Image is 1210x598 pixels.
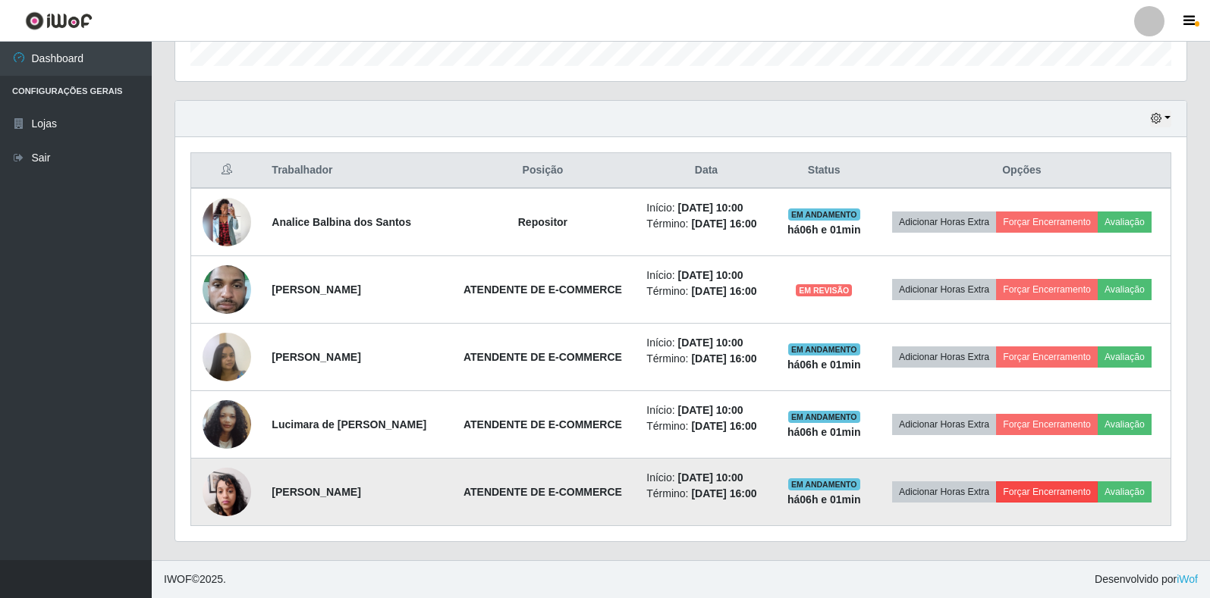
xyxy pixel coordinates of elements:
strong: Repositor [518,216,567,228]
button: Adicionar Horas Extra [892,414,996,435]
span: IWOF [164,573,192,585]
li: Início: [646,268,765,283]
button: Avaliação [1098,414,1152,435]
li: Início: [646,470,765,486]
time: [DATE] 10:00 [678,202,743,214]
th: Trabalhador [262,153,448,189]
time: [DATE] 10:00 [678,404,743,416]
time: [DATE] 16:00 [691,218,756,230]
strong: [PERSON_NAME] [272,283,360,296]
a: iWof [1177,573,1198,585]
li: Término: [646,418,765,434]
strong: há 06 h e 01 min [787,358,861,371]
time: [DATE] 16:00 [691,352,756,365]
button: Adicionar Horas Extra [892,211,996,233]
strong: [PERSON_NAME] [272,351,360,363]
strong: há 06 h e 01 min [787,426,861,438]
button: Adicionar Horas Extra [892,346,996,368]
strong: Analice Balbina dos Santos [272,216,411,228]
strong: há 06 h e 01 min [787,493,861,506]
img: 1757880364247.jpeg [203,459,251,524]
button: Avaliação [1098,279,1152,300]
li: Início: [646,402,765,418]
strong: ATENDENTE DE E-COMMERCE [464,418,622,430]
button: Avaliação [1098,481,1152,503]
span: Desenvolvido por [1095,571,1198,587]
time: [DATE] 16:00 [691,285,756,297]
li: Término: [646,351,765,367]
strong: ATENDENTE DE E-COMMERCE [464,283,622,296]
span: EM ANDAMENTO [788,208,860,221]
li: Início: [646,335,765,351]
time: [DATE] 16:00 [691,487,756,499]
th: Posição [448,153,638,189]
span: EM REVISÃO [796,284,852,296]
time: [DATE] 10:00 [678,269,743,281]
strong: Lucimara de [PERSON_NAME] [272,418,426,430]
span: EM ANDAMENTO [788,411,860,423]
button: Adicionar Horas Extra [892,481,996,503]
span: © 2025 . [164,571,226,587]
li: Término: [646,216,765,232]
span: EM ANDAMENTO [788,343,860,355]
button: Avaliação [1098,346,1152,368]
strong: há 06 h e 01 min [787,224,861,236]
th: Status [775,153,873,189]
button: Avaliação [1098,211,1152,233]
li: Término: [646,486,765,502]
button: Forçar Encerramento [996,279,1098,300]
time: [DATE] 10:00 [678,471,743,484]
img: CoreUI Logo [25,11,93,30]
time: [DATE] 16:00 [691,420,756,432]
button: Forçar Encerramento [996,481,1098,503]
button: Forçar Encerramento [996,414,1098,435]
span: EM ANDAMENTO [788,478,860,490]
li: Término: [646,283,765,299]
img: 1750188779989.jpeg [203,198,251,246]
strong: ATENDENTE DE E-COMMERCE [464,486,622,498]
strong: [PERSON_NAME] [272,486,360,498]
strong: ATENDENTE DE E-COMMERCE [464,351,622,363]
button: Forçar Encerramento [996,346,1098,368]
time: [DATE] 10:00 [678,337,743,349]
img: 1756514271456.jpeg [203,324,251,389]
button: Adicionar Horas Extra [892,279,996,300]
th: Data [637,153,775,189]
img: 1756500901770.jpeg [203,246,251,333]
li: Início: [646,200,765,216]
th: Opções [873,153,1171,189]
img: 1757272864351.jpeg [203,381,251,468]
button: Forçar Encerramento [996,211,1098,233]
